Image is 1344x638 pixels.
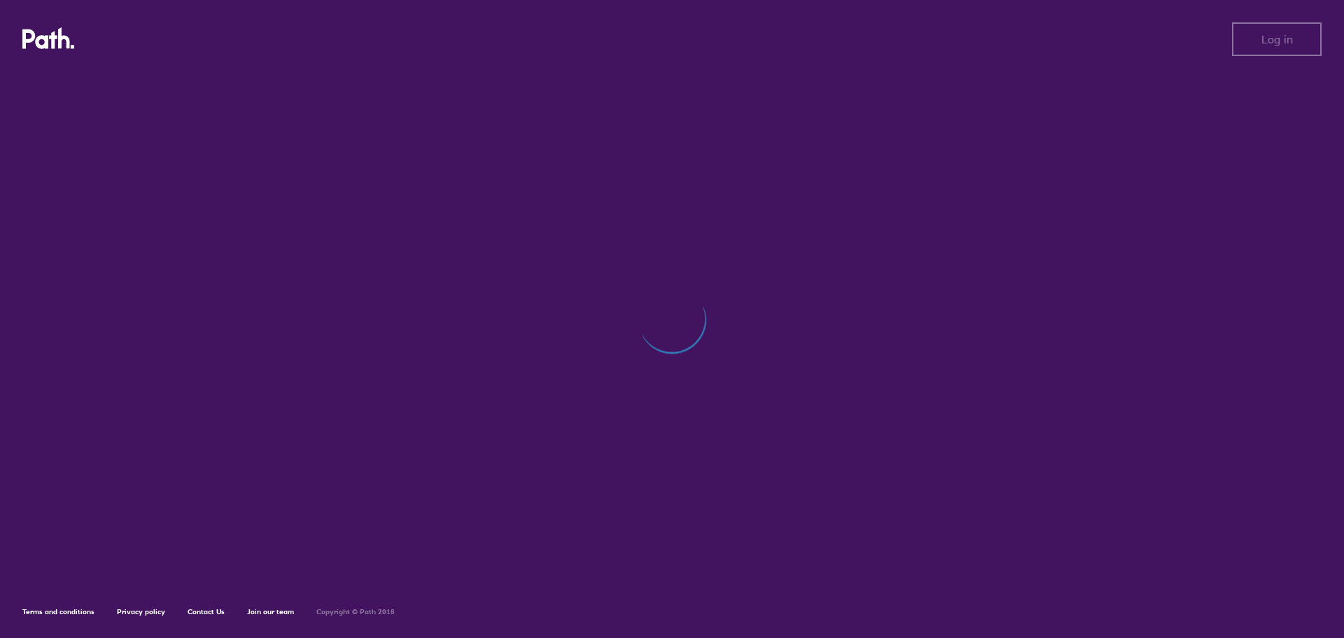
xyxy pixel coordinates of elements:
[22,607,94,616] a: Terms and conditions
[247,607,294,616] a: Join our team
[117,607,165,616] a: Privacy policy
[1261,33,1293,46] span: Log in
[316,608,395,616] h6: Copyright © Path 2018
[188,607,225,616] a: Contact Us
[1232,22,1322,56] button: Log in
